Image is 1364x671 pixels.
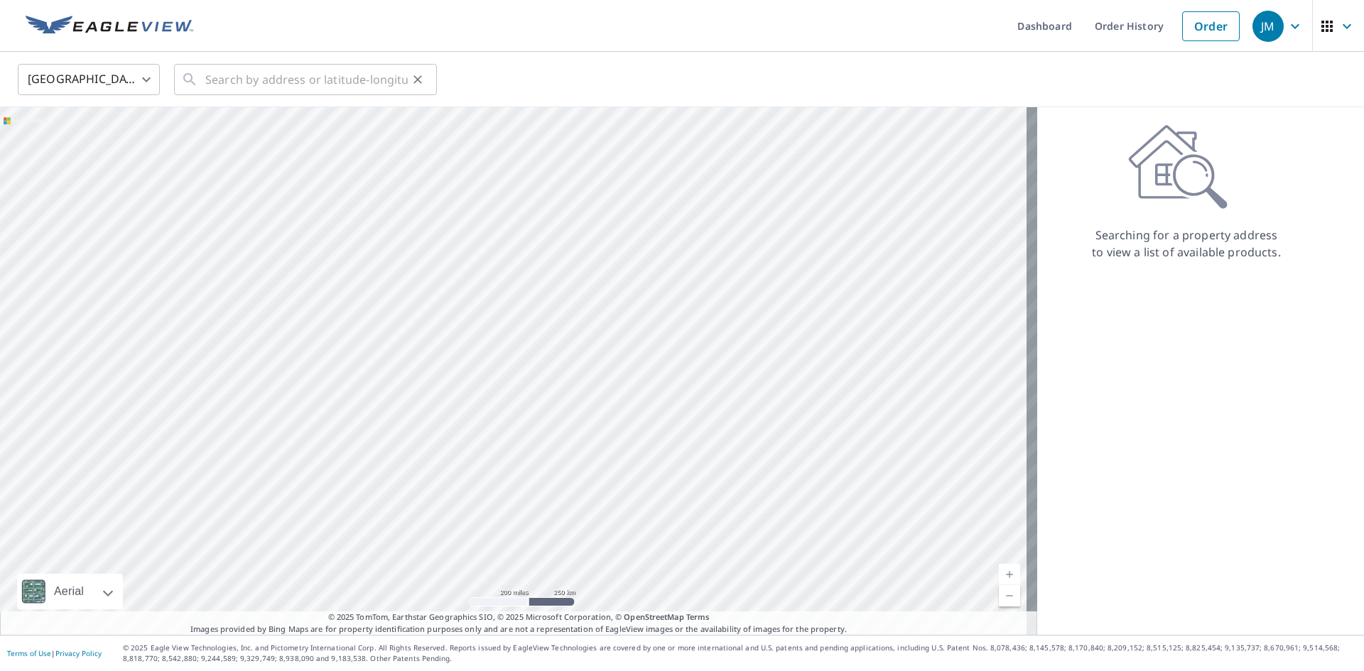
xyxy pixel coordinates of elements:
p: | [7,649,102,658]
a: OpenStreetMap [624,611,683,622]
img: EV Logo [26,16,193,37]
a: Order [1182,11,1240,41]
a: Current Level 5, Zoom In [999,564,1020,585]
a: Terms of Use [7,648,51,658]
a: Current Level 5, Zoom Out [999,585,1020,606]
a: Terms [686,611,710,622]
span: © 2025 TomTom, Earthstar Geographics SIO, © 2025 Microsoft Corporation, © [328,611,710,623]
div: JM [1252,11,1284,42]
p: Searching for a property address to view a list of available products. [1091,227,1282,261]
a: Privacy Policy [55,648,102,658]
div: Aerial [50,574,88,609]
input: Search by address or latitude-longitude [205,60,408,99]
p: © 2025 Eagle View Technologies, Inc. and Pictometry International Corp. All Rights Reserved. Repo... [123,643,1357,664]
div: [GEOGRAPHIC_DATA] [18,60,160,99]
div: Aerial [17,574,123,609]
button: Clear [408,70,428,89]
